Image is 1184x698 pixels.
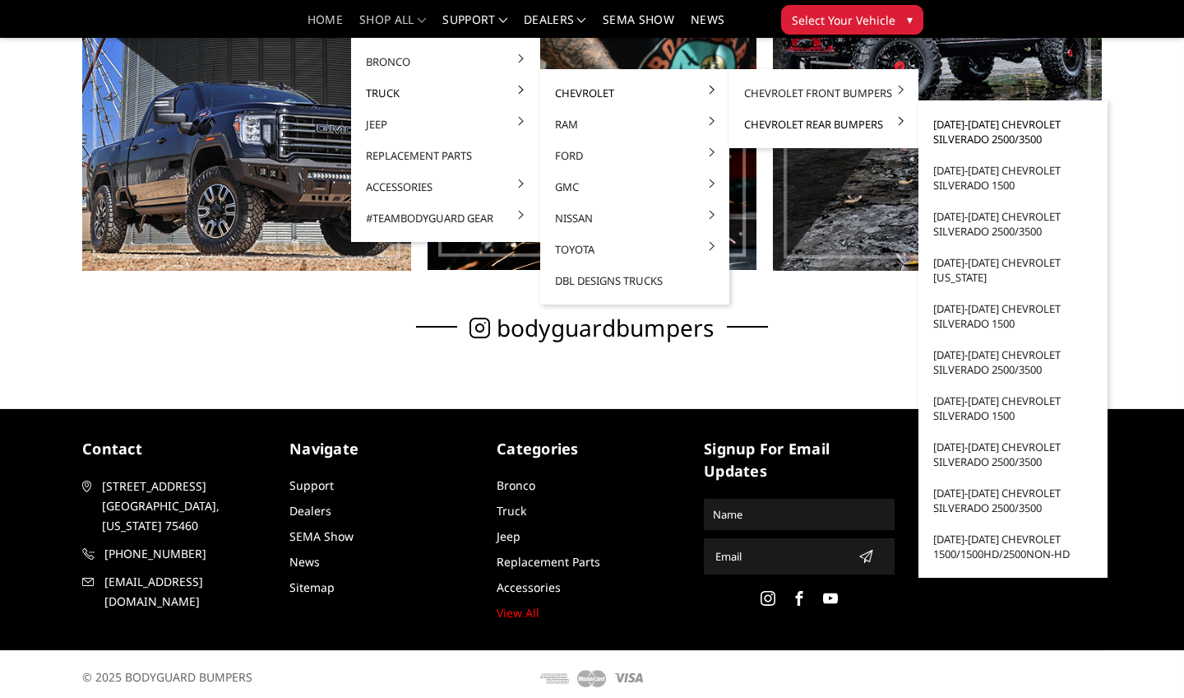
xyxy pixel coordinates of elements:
a: Jeep [358,109,534,140]
a: Replacement Parts [497,554,600,570]
a: [DATE]-[DATE] Chevrolet Silverado 1500 [925,385,1101,431]
a: Support [442,14,507,38]
a: SEMA Show [289,528,354,544]
a: Toyota [547,234,723,265]
a: [DATE]-[DATE] Chevrolet Silverado 1500 [925,155,1101,201]
span: [STREET_ADDRESS] [GEOGRAPHIC_DATA], [US_STATE] 75460 [102,477,270,536]
a: [DATE]-[DATE] Chevrolet [US_STATE] [925,247,1101,293]
a: Dealers [524,14,586,38]
a: View All [497,605,539,621]
a: [DATE]-[DATE] Chevrolet Silverado 2500/3500 [925,109,1101,155]
a: Ram [547,109,723,140]
a: Bronco [358,46,534,77]
a: Truck [497,503,526,519]
a: [DATE]-[DATE] Chevrolet 1500/1500HD/2500non-HD [925,523,1101,570]
h5: signup for email updates [704,438,895,482]
a: SEMA Show [603,14,674,38]
button: Select Your Vehicle [781,5,923,35]
span: © 2025 BODYGUARD BUMPERS [82,669,252,685]
a: DBL Designs Trucks [547,265,723,296]
a: Ford [547,140,723,171]
a: Chevrolet Rear Bumpers [736,109,912,140]
a: Home [308,14,343,38]
a: Bronco [497,477,535,493]
h5: Navigate [289,438,480,460]
h5: Categories [497,438,687,460]
span: [EMAIL_ADDRESS][DOMAIN_NAME] [104,572,272,612]
a: #TeamBodyguard Gear [358,202,534,234]
a: Nissan [547,202,723,234]
a: [PHONE_NUMBER] [82,544,273,564]
h5: contact [82,438,273,460]
span: Select Your Vehicle [792,12,895,29]
a: Jeep [497,528,520,544]
input: Name [706,501,892,528]
a: shop all [359,14,426,38]
a: Accessories [497,579,561,595]
a: [EMAIL_ADDRESS][DOMAIN_NAME] [82,572,273,612]
a: [DATE]-[DATE] Chevrolet Silverado 2500/3500 [925,339,1101,385]
span: ▾ [907,11,913,28]
a: [DATE]-[DATE] Chevrolet Silverado 1500 [925,293,1101,339]
a: Sitemap [289,579,335,595]
a: GMC [547,171,723,202]
a: News [691,14,724,38]
a: News [289,554,320,570]
a: Dealers [289,503,331,519]
a: [DATE]-[DATE] Chevrolet Silverado 2500/3500 [925,201,1101,247]
a: Replacement Parts [358,140,534,171]
a: Truck [358,77,534,109]
span: [PHONE_NUMBER] [104,544,272,564]
a: Support [289,477,334,493]
a: [DATE]-[DATE] Chevrolet Silverado 2500/3500 [925,477,1101,523]
input: Email [709,543,852,570]
a: Accessories [358,171,534,202]
a: Chevrolet [547,77,723,109]
span: bodyguardbumpers [497,319,715,337]
a: Chevrolet Front Bumpers [736,77,912,109]
a: [DATE]-[DATE] Chevrolet Silverado 2500/3500 [925,431,1101,477]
